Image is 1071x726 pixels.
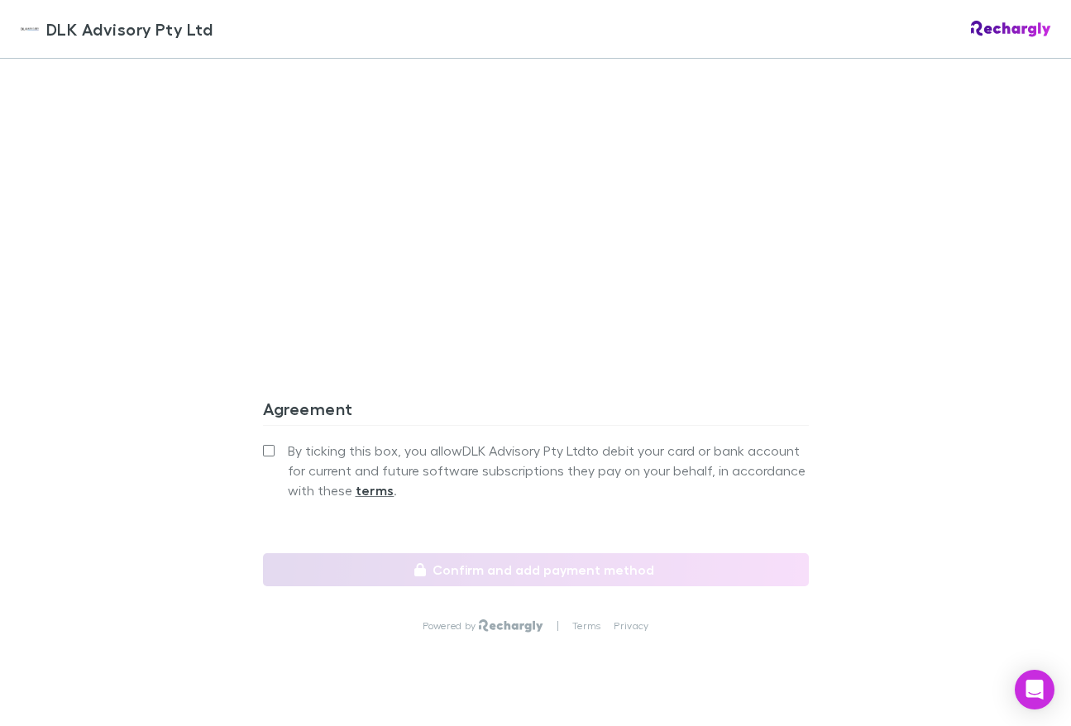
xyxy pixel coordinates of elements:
img: Rechargly Logo [971,21,1051,37]
p: Powered by [423,619,480,633]
a: Privacy [614,619,648,633]
div: Open Intercom Messenger [1015,670,1054,709]
a: Terms [572,619,600,633]
img: Rechargly Logo [479,619,543,633]
span: DLK Advisory Pty Ltd [46,17,213,41]
img: DLK Advisory Pty Ltd's Logo [20,19,40,39]
p: | [557,619,559,633]
button: Confirm and add payment method [263,553,809,586]
strong: terms [356,482,394,499]
span: By ticking this box, you allow DLK Advisory Pty Ltd to debit your card or bank account for curren... [288,441,809,500]
h3: Agreement [263,399,809,425]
